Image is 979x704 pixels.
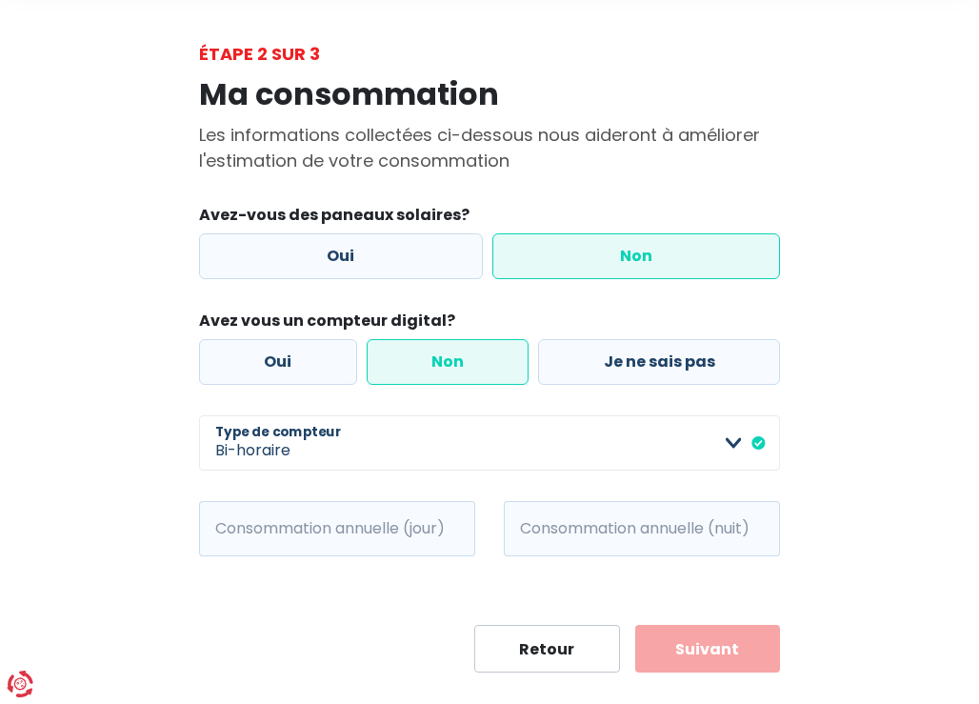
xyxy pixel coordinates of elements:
[504,501,556,556] span: kWh
[199,339,357,385] label: Oui
[199,310,780,339] legend: Avez vous un compteur digital?
[199,204,780,233] legend: Avez-vous des paneaux solaires?
[199,501,251,556] span: kWh
[474,625,619,673] button: Retour
[538,339,780,385] label: Je ne sais pas
[367,339,529,385] label: Non
[199,122,780,173] p: Les informations collectées ci-dessous nous aideront à améliorer l'estimation de votre consommation
[199,76,780,112] h1: Ma consommation
[199,41,780,67] div: Étape 2 sur 3
[492,233,781,279] label: Non
[199,233,483,279] label: Oui
[635,625,780,673] button: Suivant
